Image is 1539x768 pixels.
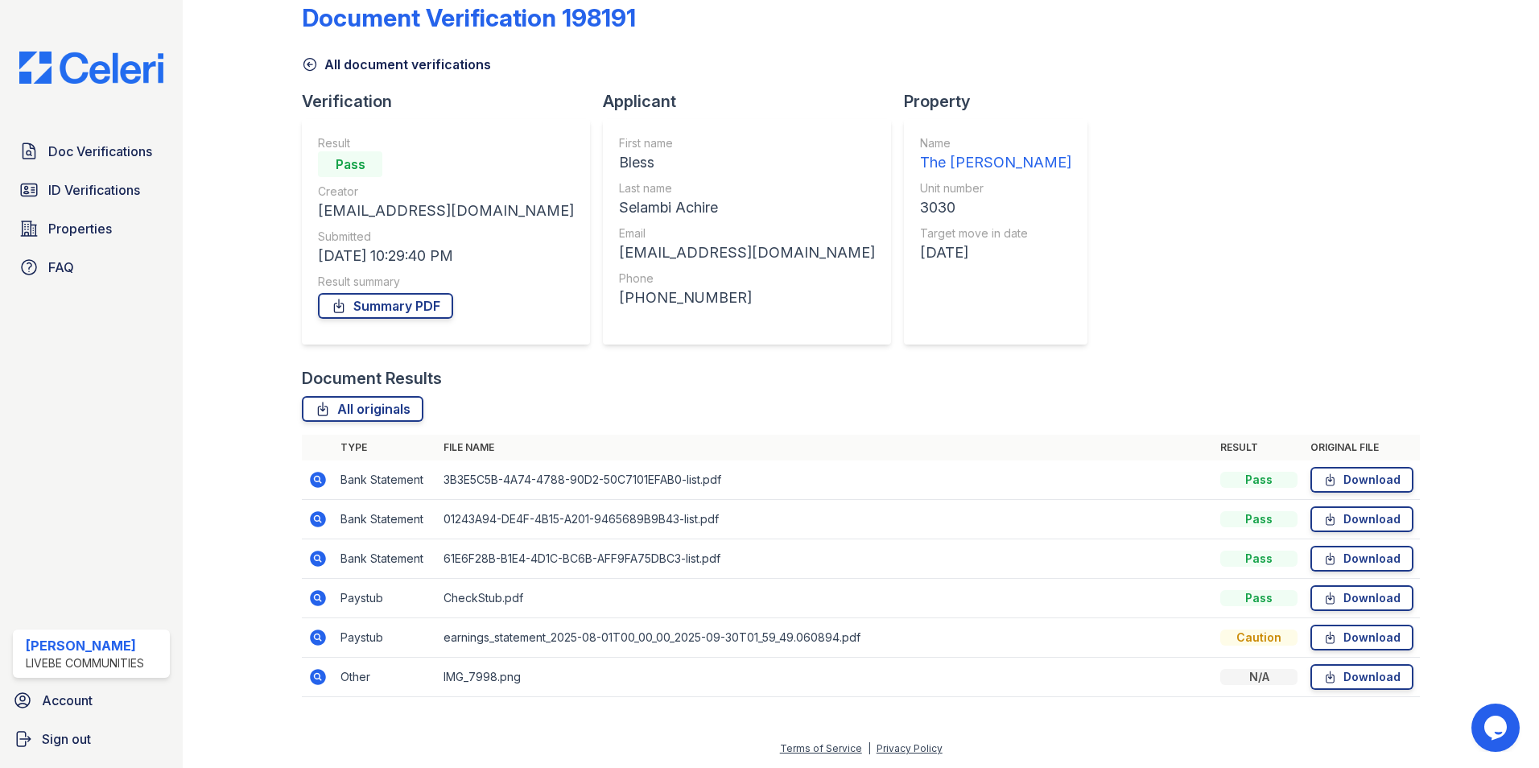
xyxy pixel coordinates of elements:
div: [EMAIL_ADDRESS][DOMAIN_NAME] [619,242,875,264]
div: Pass [1220,551,1298,567]
div: Property [904,90,1100,113]
a: Doc Verifications [13,135,170,167]
div: Pass [1220,511,1298,527]
div: Result [318,135,574,151]
a: All originals [302,396,423,422]
div: Result summary [318,274,574,290]
div: [EMAIL_ADDRESS][DOMAIN_NAME] [318,200,574,222]
div: Verification [302,90,603,113]
a: Properties [13,213,170,245]
div: Name [920,135,1071,151]
a: Download [1310,664,1413,690]
div: N/A [1220,669,1298,685]
td: 61E6F28B-B1E4-4D1C-BC6B-AFF9FA75DBC3-list.pdf [437,539,1214,579]
a: Download [1310,585,1413,611]
div: LiveBe Communities [26,655,144,671]
div: Document Verification 198191 [302,3,636,32]
a: Download [1310,546,1413,572]
div: Applicant [603,90,904,113]
th: Result [1214,435,1304,460]
td: Bank Statement [334,460,437,500]
div: Submitted [318,229,574,245]
div: Caution [1220,630,1298,646]
a: All document verifications [302,55,491,74]
span: Doc Verifications [48,142,152,161]
div: Target move in date [920,225,1071,242]
td: earnings_statement_2025-08-01T00_00_00_2025-09-30T01_59_49.060894.pdf [437,618,1214,658]
div: The [PERSON_NAME] [920,151,1071,174]
a: Sign out [6,723,176,755]
td: Bank Statement [334,539,437,579]
a: Terms of Service [780,742,862,754]
span: Account [42,691,93,710]
th: Original file [1304,435,1420,460]
div: Email [619,225,875,242]
div: [PHONE_NUMBER] [619,287,875,309]
th: File name [437,435,1214,460]
a: Summary PDF [318,293,453,319]
div: Pass [1220,590,1298,606]
a: ID Verifications [13,174,170,206]
td: Paystub [334,579,437,618]
div: Pass [1220,472,1298,488]
div: [DATE] [920,242,1071,264]
a: Download [1310,625,1413,650]
td: Paystub [334,618,437,658]
div: Phone [619,270,875,287]
div: 3030 [920,196,1071,219]
a: Name The [PERSON_NAME] [920,135,1071,174]
div: Pass [318,151,382,177]
td: 3B3E5C5B-4A74-4788-90D2-50C7101EFAB0-list.pdf [437,460,1214,500]
div: Selambi Achire [619,196,875,219]
span: Properties [48,219,112,238]
div: First name [619,135,875,151]
div: Bless [619,151,875,174]
td: IMG_7998.png [437,658,1214,697]
td: CheckStub.pdf [437,579,1214,618]
a: FAQ [13,251,170,283]
div: [PERSON_NAME] [26,636,144,655]
span: FAQ [48,258,74,277]
a: Privacy Policy [877,742,943,754]
a: Account [6,684,176,716]
div: Creator [318,184,574,200]
div: | [868,742,871,754]
div: Unit number [920,180,1071,196]
iframe: chat widget [1471,704,1523,752]
td: Bank Statement [334,500,437,539]
span: ID Verifications [48,180,140,200]
div: Last name [619,180,875,196]
img: CE_Logo_Blue-a8612792a0a2168367f1c8372b55b34899dd931a85d93a1a3d3e32e68fde9ad4.png [6,52,176,84]
th: Type [334,435,437,460]
a: Download [1310,506,1413,532]
td: Other [334,658,437,697]
a: Download [1310,467,1413,493]
div: Document Results [302,367,442,390]
td: 01243A94-DE4F-4B15-A201-9465689B9B43-list.pdf [437,500,1214,539]
div: [DATE] 10:29:40 PM [318,245,574,267]
span: Sign out [42,729,91,749]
